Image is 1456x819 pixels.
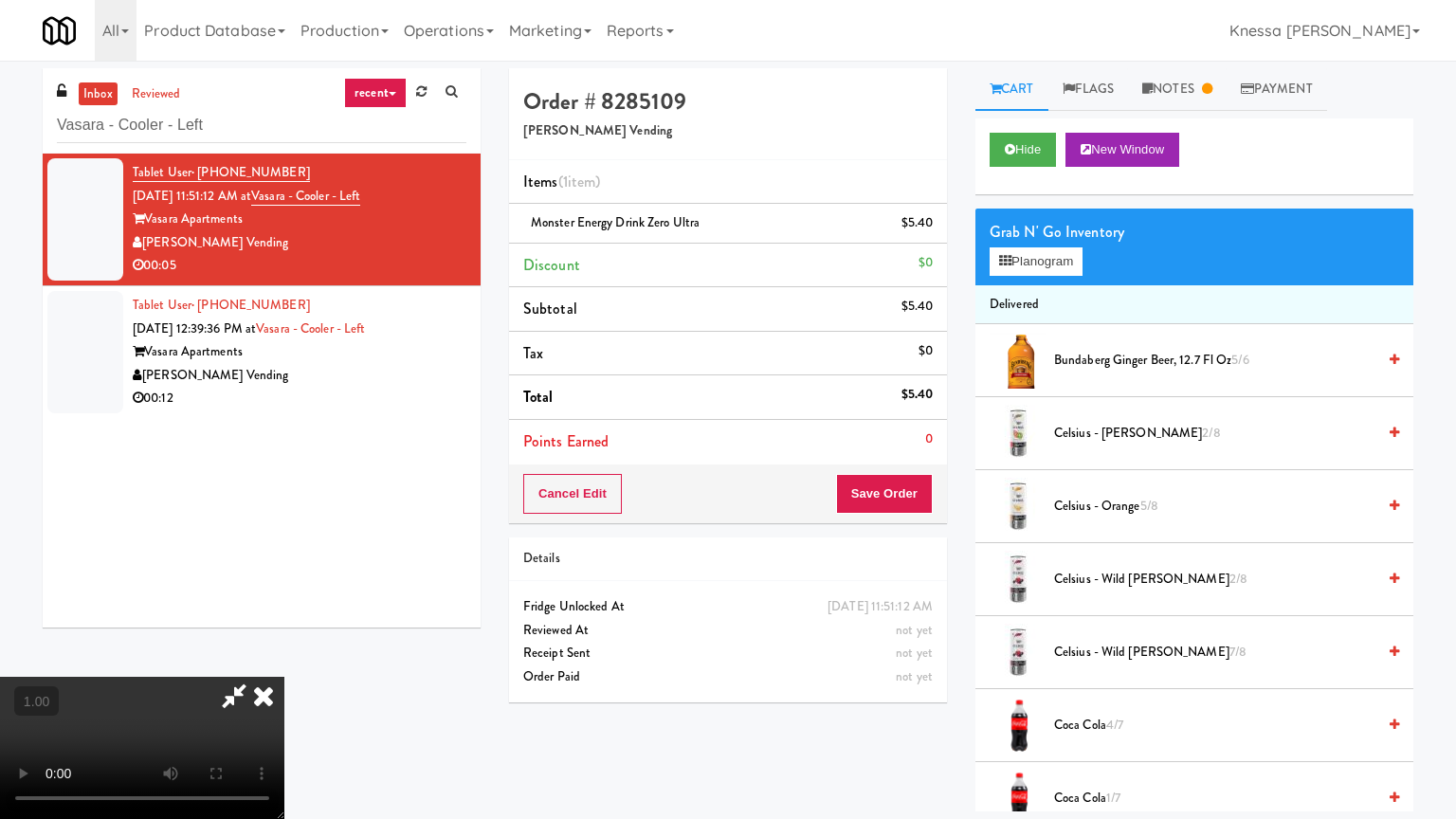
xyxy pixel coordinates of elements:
span: Total [523,386,554,408]
div: 0 [925,428,933,451]
span: Monster Energy Drink Zero Ultra [531,213,700,231]
h4: Order # 8285109 [523,89,933,114]
span: Coca Cola [1054,787,1375,810]
span: Celsius - Orange [1054,495,1375,519]
span: 2/8 [1229,570,1247,588]
span: Coca Cola [1054,714,1375,737]
div: Order Paid [523,665,933,689]
span: not yet [896,667,933,685]
img: Micromart [43,14,76,47]
span: Tax [523,342,543,364]
span: [DATE] 11:51:12 AM at [133,187,251,205]
span: 2/8 [1202,424,1220,442]
span: Subtotal [523,298,577,319]
span: · [PHONE_NUMBER] [191,163,310,181]
span: not yet [896,644,933,662]
div: Bundaberg Ginger Beer, 12.7 fl oz5/6 [1046,349,1399,373]
div: Vasara Apartments [133,208,466,231]
div: Details [523,547,933,571]
div: Celsius - Wild [PERSON_NAME]2/8 [1046,568,1399,591]
input: Search vision orders [57,108,466,143]
div: 00:05 [133,254,466,278]
span: · [PHONE_NUMBER] [191,296,310,314]
a: Vasara - Cooler - Left [256,319,365,337]
div: $5.40 [901,383,934,407]
div: Grab N' Go Inventory [990,218,1399,246]
div: [PERSON_NAME] Vending [133,364,466,388]
span: 4/7 [1106,716,1123,734]
span: 1/7 [1106,789,1120,807]
div: [DATE] 11:51:12 AM [828,595,933,619]
div: Receipt Sent [523,642,933,665]
a: Flags [1048,68,1129,111]
button: New Window [1065,133,1179,167]
span: 5/6 [1231,351,1248,369]
div: [PERSON_NAME] Vending [133,231,466,255]
a: Payment [1227,68,1327,111]
div: $0 [919,251,933,275]
li: Tablet User· [PHONE_NUMBER][DATE] 12:39:36 PM atVasara - Cooler - LeftVasara Apartments[PERSON_NA... [43,286,481,418]
div: Celsius - Orange5/8 [1046,495,1399,519]
span: 7/8 [1229,643,1247,661]
a: Tablet User· [PHONE_NUMBER] [133,296,310,314]
span: (1 ) [558,171,601,192]
span: Items [523,171,600,192]
span: [DATE] 12:39:36 PM at [133,319,256,337]
button: Save Order [836,474,933,514]
div: Coca Cola4/7 [1046,714,1399,737]
div: 00:12 [133,387,466,410]
span: not yet [896,621,933,639]
li: Tablet User· [PHONE_NUMBER][DATE] 11:51:12 AM atVasara - Cooler - LeftVasara Apartments[PERSON_NA... [43,154,481,286]
button: Cancel Edit [523,474,622,514]
div: $5.40 [901,295,934,318]
div: Fridge Unlocked At [523,595,933,619]
div: Celsius - Wild [PERSON_NAME]7/8 [1046,641,1399,664]
ng-pluralize: item [568,171,595,192]
div: $5.40 [901,211,934,235]
div: Celsius - [PERSON_NAME]2/8 [1046,422,1399,446]
a: recent [344,78,407,108]
div: Vasara Apartments [133,340,466,364]
div: Reviewed At [523,619,933,643]
span: 5/8 [1140,497,1158,515]
span: Points Earned [523,430,609,452]
a: Notes [1128,68,1227,111]
h5: [PERSON_NAME] Vending [523,124,933,138]
a: reviewed [127,82,186,106]
a: inbox [79,82,118,106]
a: Tablet User· [PHONE_NUMBER] [133,163,310,182]
a: Vasara - Cooler - Left [251,187,360,206]
div: $0 [919,339,933,363]
a: Cart [975,68,1048,111]
span: Celsius - Wild [PERSON_NAME] [1054,568,1375,591]
li: Delivered [975,285,1413,325]
button: Planogram [990,247,1083,276]
span: Bundaberg Ginger Beer, 12.7 fl oz [1054,349,1375,373]
button: Hide [990,133,1056,167]
div: Coca Cola1/7 [1046,787,1399,810]
span: Celsius - Wild [PERSON_NAME] [1054,641,1375,664]
span: Discount [523,254,580,276]
span: Celsius - [PERSON_NAME] [1054,422,1375,446]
